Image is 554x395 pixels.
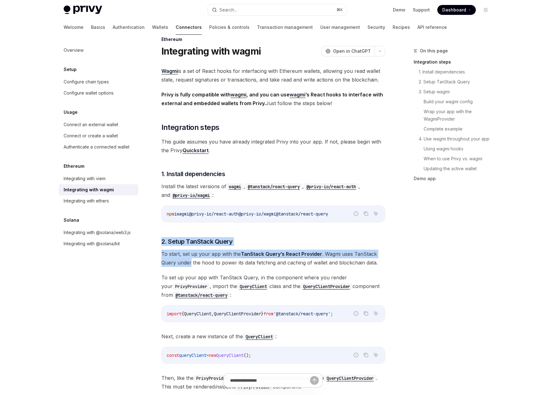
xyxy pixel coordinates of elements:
a: Updating the active wallet [424,164,496,174]
a: Integrating with viem [59,173,138,184]
div: Integrating with viem [64,175,106,182]
a: Wagmi [161,68,178,74]
span: const [167,353,179,358]
button: Copy the contents from the code block [362,351,370,359]
a: Policies & controls [209,20,250,35]
a: Connectors [176,20,202,35]
span: '@tanstack/react-query' [273,311,331,317]
a: QueryClient [237,283,269,289]
span: Next, create a new instance of the : [161,332,385,341]
span: is a set of React hooks for interfacing with Ethereum wallets, allowing you read wallet state, re... [161,67,385,84]
a: wagmi [226,183,244,189]
a: Transaction management [257,20,313,35]
div: Connect or create a wallet [64,132,118,140]
button: Report incorrect code [352,351,360,359]
a: wagmi [290,91,305,98]
a: Integrating with wagmi [59,184,138,195]
button: Report incorrect code [352,210,360,218]
a: @tanstack/react-query [245,183,302,189]
span: This guide assumes you have already integrated Privy into your app. If not, please begin with the... [161,137,385,155]
button: Copy the contents from the code block [362,210,370,218]
span: Open in ChatGPT [333,48,371,54]
span: Dashboard [442,7,466,13]
a: When to use Privy vs. wagmi [424,154,496,164]
a: 4. Use wagmi throughout your app [419,134,496,144]
a: Integrating with ethers [59,195,138,206]
span: ; [331,311,333,317]
a: Authentication [113,20,145,35]
button: Toggle dark mode [481,5,491,15]
a: Complete example [424,124,496,134]
span: { [182,311,184,317]
button: Ask AI [372,309,380,317]
span: npm [167,211,174,217]
span: @privy-io/react-auth [189,211,239,217]
a: Welcome [64,20,83,35]
a: @privy-io/react-auth [304,183,358,189]
div: Overview [64,47,83,54]
div: Configure wallet options [64,89,114,97]
a: Basics [91,20,105,35]
a: Authenticate a connected wallet [59,141,138,153]
div: Connect an external wallet [64,121,118,128]
span: } [261,311,263,317]
span: To start, set up your app with the . Wagmi uses TanStack Query under the hood to power its data f... [161,250,385,267]
span: Install the latest versions of , , , and : [161,182,385,199]
a: Configure chain types [59,76,138,87]
span: QueryClient [184,311,211,317]
h5: Solana [64,216,79,224]
span: = [206,353,209,358]
span: i [174,211,177,217]
span: @privy-io/wagmi [239,211,276,217]
button: Search...⌘K [208,4,347,16]
span: queryClient [179,353,206,358]
h5: Setup [64,66,77,73]
span: (); [244,353,251,358]
strong: Privy is fully compatible with , and you can use ’s React hooks to interface with external and em... [161,91,383,106]
div: Ethereum [161,36,385,42]
button: Send message [310,376,319,385]
a: Configure wallet options [59,87,138,99]
a: 2. Setup TanStack Query [419,77,496,87]
img: light logo [64,6,102,14]
a: Connect an external wallet [59,119,138,130]
a: Dashboard [437,5,476,15]
span: ⌘ K [336,7,343,12]
code: @tanstack/react-query [173,292,230,299]
a: Wrap your app with the WagmiProvider [424,107,496,124]
span: @tanstack/react-query [276,211,328,217]
span: from [263,311,273,317]
a: @privy-io/wagmi [170,192,212,198]
a: Integrating with @solana/kit [59,238,138,249]
button: Ask AI [372,351,380,359]
span: , [211,311,214,317]
span: Just follow the steps below! [161,90,385,108]
a: QueryClient [243,333,275,340]
a: 1. Install dependencies [419,67,496,77]
h5: Usage [64,109,78,116]
code: QueryClient [237,283,269,290]
div: Authenticate a connected wallet [64,143,129,151]
span: new [209,353,216,358]
a: @tanstack/react-query [173,292,230,298]
a: 3. Setup wagmi [419,87,496,97]
a: Wallets [152,20,168,35]
a: Demo [393,7,405,13]
div: Search... [219,6,237,14]
span: To set up your app with TanStack Query, in the component where you render your , import the class... [161,273,385,299]
h1: Integrating with wagmi [161,46,261,57]
a: Demo app [414,174,496,184]
button: Open in ChatGPT [322,46,375,56]
a: Build your wagmi config [424,97,496,107]
a: User management [320,20,360,35]
a: Recipes [393,20,410,35]
div: Integrating with ethers [64,197,109,205]
a: wagmi [231,91,246,98]
span: QueryClientProvider [214,311,261,317]
a: QueryClientProvider [300,283,353,289]
code: @privy-io/wagmi [170,192,212,199]
a: API reference [417,20,447,35]
span: wagmi [177,211,189,217]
